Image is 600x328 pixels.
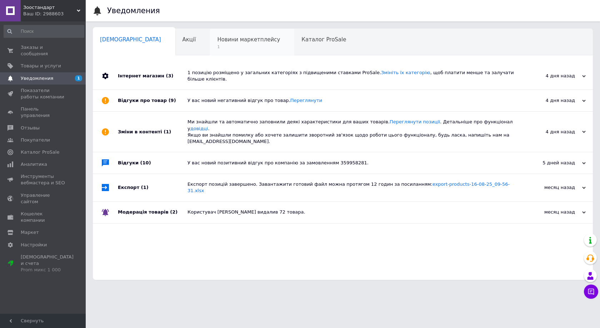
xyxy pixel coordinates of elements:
[140,160,151,165] span: (10)
[21,229,39,236] span: Маркет
[21,267,74,273] div: Prom микс 1 000
[118,62,187,89] div: Інтернет магазин
[4,25,84,38] input: Поиск
[23,11,86,17] div: Ваш ID: 2988603
[21,161,47,168] span: Аналитика
[21,125,40,131] span: Отзывы
[166,73,173,78] span: (3)
[21,63,61,69] span: Товары и услуги
[170,209,177,215] span: (2)
[190,126,208,131] a: довідці
[21,173,66,186] span: Инструменты вебмастера и SEO
[390,119,440,124] a: Переглянути позиції
[21,75,53,82] span: Уведомления
[381,70,430,75] a: Змініть їх категорію
[21,137,50,143] span: Покупатели
[514,209,586,215] div: месяц назад
[187,97,514,104] div: У вас новий негативний відгук про товар.
[187,160,514,166] div: У вас новий позитивний відгук про компанію за замовленням 359958281.
[169,98,176,103] span: (9)
[187,119,514,145] div: Ми знайшли та автоматично заповнили деякі характеристики для ваших товарів. . Детальніше про функ...
[118,90,187,111] div: Відгуки про товар
[187,209,514,215] div: Користувач [PERSON_NAME] видалив 72 товара.
[118,174,187,201] div: Експорт
[21,242,47,248] span: Настройки
[118,152,187,174] div: Відгуки
[100,36,161,43] span: [DEMOGRAPHIC_DATA]
[187,70,514,82] div: 1 позицію розміщено у загальних категоріях з підвищеними ставками ProSale. , щоб платити менше та...
[514,129,586,135] div: 4 дня назад
[21,87,66,100] span: Показатели работы компании
[107,6,160,15] h1: Уведомления
[290,98,322,103] a: Переглянути
[182,36,196,43] span: Акції
[21,149,59,155] span: Каталог ProSale
[21,192,66,205] span: Управление сайтом
[118,112,187,152] div: Зміни в контенті
[118,202,187,223] div: Модерація товарів
[217,44,280,50] span: 1
[141,185,149,190] span: (1)
[187,181,514,194] div: Експорт позицій завершено. Завантажити готовий файл можна протягом 12 годин за посиланням:
[75,75,82,81] span: 1
[164,129,171,134] span: (1)
[21,44,66,57] span: Заказы и сообщения
[514,97,586,104] div: 4 дня назад
[514,184,586,191] div: месяц назад
[514,73,586,79] div: 4 дня назад
[301,36,346,43] span: Каталог ProSale
[21,106,66,119] span: Панель управления
[23,4,77,11] span: Зоостандарт
[21,211,66,224] span: Кошелек компании
[21,254,74,273] span: [DEMOGRAPHIC_DATA] и счета
[514,160,586,166] div: 5 дней назад
[584,285,598,299] button: Чат с покупателем
[217,36,280,43] span: Новини маркетплейсу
